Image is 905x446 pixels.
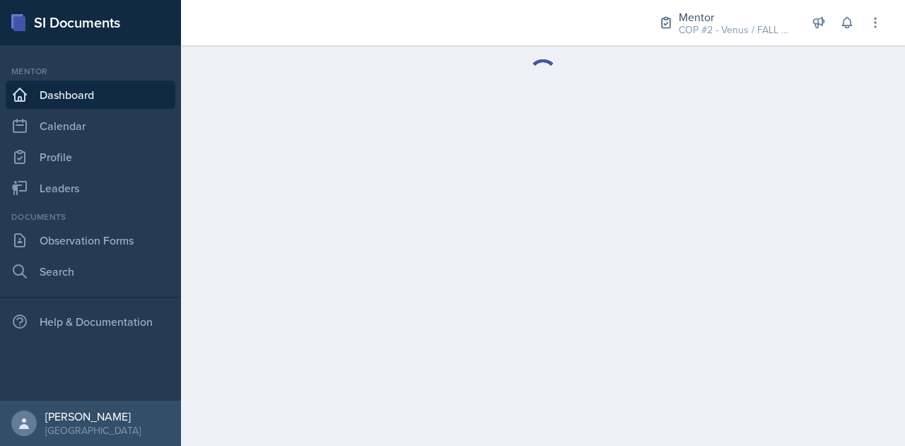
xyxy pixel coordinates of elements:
div: Documents [6,211,175,223]
div: COP #2 - Venus / FALL 2025 [679,23,792,37]
a: Calendar [6,112,175,140]
div: [GEOGRAPHIC_DATA] [45,423,141,438]
a: Dashboard [6,81,175,109]
div: Mentor [6,65,175,78]
div: [PERSON_NAME] [45,409,141,423]
a: Search [6,257,175,286]
a: Leaders [6,174,175,202]
a: Profile [6,143,175,171]
a: Observation Forms [6,226,175,254]
div: Mentor [679,8,792,25]
div: Help & Documentation [6,307,175,336]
